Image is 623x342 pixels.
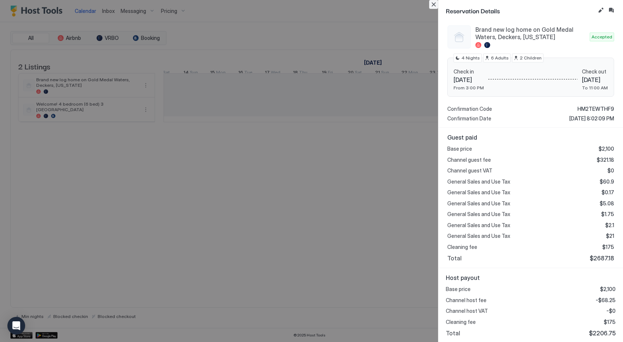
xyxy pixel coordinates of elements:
[602,244,614,250] span: $175
[447,254,462,262] span: Total
[582,85,608,90] span: To 11:00 AM
[602,189,614,196] span: $0.17
[600,200,614,207] span: $5.08
[592,34,612,40] span: Accepted
[491,55,509,61] span: 6 Adults
[447,244,477,250] span: Cleaning fee
[454,85,484,90] span: From 3:00 PM
[596,297,616,304] span: -$68.25
[446,297,486,304] span: Channel host fee
[447,211,510,218] span: General Sales and Use Tax
[600,286,616,293] span: $2,100
[447,222,510,229] span: General Sales and Use Tax
[461,55,480,61] span: 4 Nights
[475,26,587,41] span: Brand new log home on Gold Medal Waters, Deckers, [US_STATE]
[589,329,616,337] span: $2206.75
[599,146,614,152] span: $2,100
[447,115,491,122] span: Confirmation Date
[447,200,510,207] span: General Sales and Use Tax
[597,157,614,163] span: $321.18
[454,68,484,75] span: Check in
[447,233,510,239] span: General Sales and Use Tax
[596,6,605,15] button: Edit reservation
[447,189,510,196] span: General Sales and Use Tax
[577,106,614,112] span: HM2TEWTHF9
[446,308,488,314] span: Channel host VAT
[447,178,510,185] span: General Sales and Use Tax
[447,146,472,152] span: Base price
[607,167,614,174] span: $0
[446,319,476,325] span: Cleaning fee
[446,274,616,281] span: Host payout
[454,76,484,83] span: [DATE]
[447,134,614,141] span: Guest paid
[447,106,492,112] span: Confirmation Code
[582,76,608,83] span: [DATE]
[605,222,614,229] span: $2.1
[600,178,614,185] span: $60.9
[606,308,616,314] span: -$0
[590,254,614,262] span: $2687.18
[606,233,614,239] span: $21
[582,68,608,75] span: Check out
[569,115,614,122] span: [DATE] 8:02:09 PM
[447,167,492,174] span: Channel guest VAT
[604,319,616,325] span: $175
[607,6,616,15] button: Inbox
[7,317,25,335] div: Open Intercom Messenger
[446,286,471,293] span: Base price
[520,55,542,61] span: 2 Children
[447,157,491,163] span: Channel guest fee
[446,329,460,337] span: Total
[601,211,614,218] span: $1.75
[446,6,595,15] span: Reservation Details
